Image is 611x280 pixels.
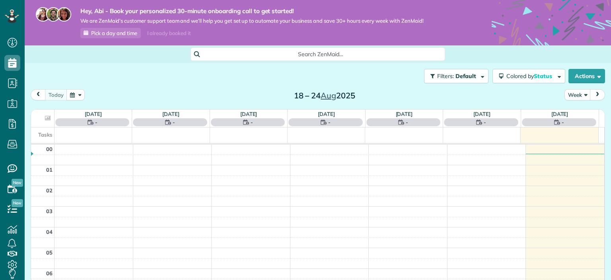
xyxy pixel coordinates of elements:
span: - [562,118,564,126]
button: Week [564,89,591,100]
span: - [173,118,175,126]
button: Actions [568,69,605,83]
span: - [95,118,97,126]
span: Pick a day and time [91,30,137,36]
span: - [484,118,486,126]
span: We are ZenMaid’s customer support team and we’ll help you get set up to automate your business an... [80,18,424,24]
span: 04 [46,229,53,235]
span: 02 [46,187,53,194]
span: Status [534,72,553,80]
span: New [12,179,23,187]
a: Pick a day and time [80,28,141,38]
img: maria-72a9807cf96188c08ef61303f053569d2e2a8a1cde33d635c8a3ac13582a053d.jpg [36,7,50,22]
button: Colored byStatus [492,69,565,83]
a: [DATE] [240,111,257,117]
a: [DATE] [318,111,335,117]
span: 00 [46,146,53,152]
button: Filters: Default [424,69,488,83]
a: [DATE] [85,111,102,117]
a: [DATE] [162,111,179,117]
span: New [12,199,23,207]
span: Aug [321,90,336,100]
button: next [590,89,605,100]
a: [DATE] [473,111,490,117]
span: - [251,118,253,126]
a: [DATE] [396,111,413,117]
span: Tasks [38,131,53,138]
span: - [406,118,408,126]
span: Colored by [506,72,555,80]
button: prev [31,89,46,100]
span: 05 [46,249,53,256]
span: Default [455,72,477,80]
span: 01 [46,166,53,173]
h2: 18 – 24 2025 [275,91,374,100]
div: I already booked it [142,28,195,38]
img: jorge-587dff0eeaa6aab1f244e6dc62b8924c3b6ad411094392a53c71c6c4a576187d.jpg [46,7,60,22]
a: Filters: Default [420,69,488,83]
strong: Hey, Abi - Book your personalized 30-minute onboarding call to get started! [80,7,424,15]
span: 06 [46,270,53,276]
span: 03 [46,208,53,214]
a: [DATE] [551,111,568,117]
img: michelle-19f622bdf1676172e81f8f8fba1fb50e276960ebfe0243fe18214015130c80e4.jpg [57,7,71,22]
span: - [328,118,331,126]
button: Today [45,89,67,100]
span: Filters: [437,72,454,80]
